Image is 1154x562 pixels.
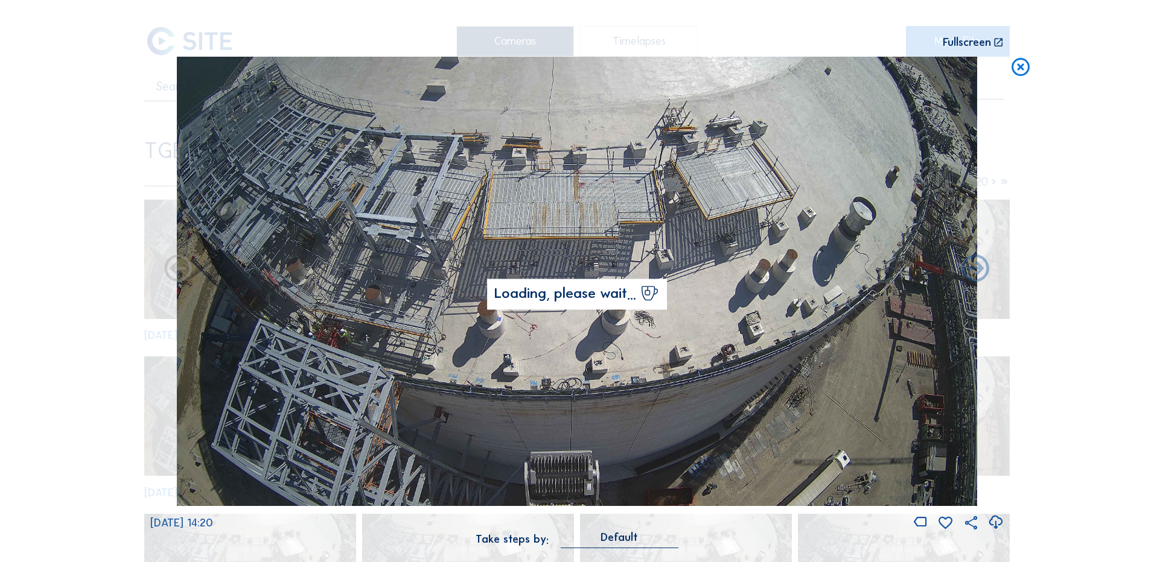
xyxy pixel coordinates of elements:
[959,253,992,286] i: Back
[561,532,678,548] div: Default
[150,516,213,529] span: [DATE] 14:20
[601,532,638,543] div: Default
[476,534,549,545] div: Take steps by:
[943,37,991,48] div: Fullscreen
[162,253,195,286] i: Forward
[177,57,977,507] img: Image
[494,287,636,302] span: Loading, please wait...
